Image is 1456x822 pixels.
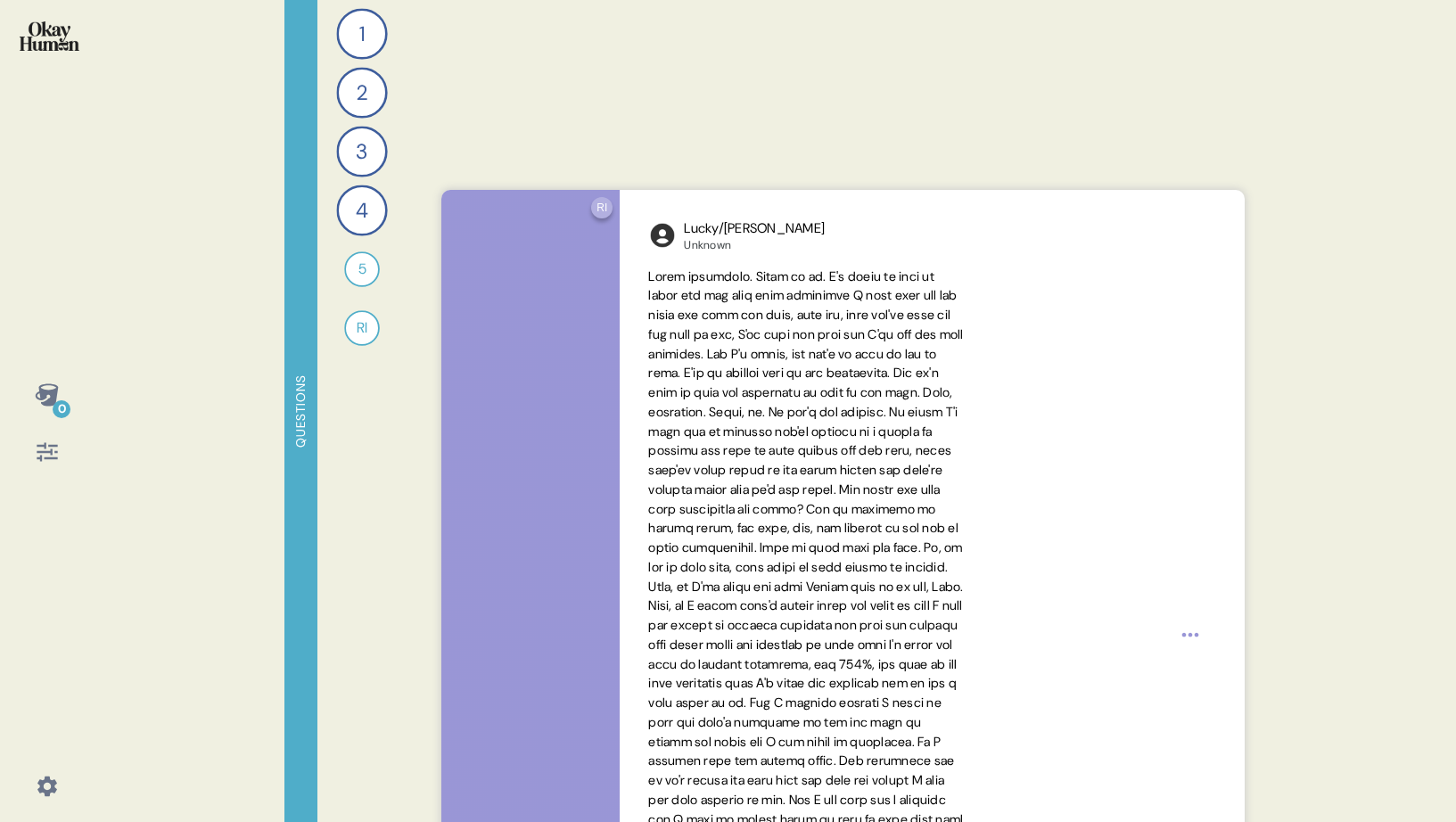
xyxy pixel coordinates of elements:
div: 5 [344,251,380,287]
div: RI [344,310,380,346]
div: 2 [336,67,387,118]
div: RI [591,197,613,218]
div: Unknown [684,238,825,252]
div: 0 [53,400,70,418]
div: 4 [336,185,387,235]
div: Lucky/[PERSON_NAME] [684,218,825,239]
div: 1 [336,8,387,59]
img: okayhuman.3b1b6348.png [20,21,79,51]
img: l1ibTKarBSWXLOhlfT5LxFP+OttMJpPJZDKZTCbz9PgHEggSPYjZSwEAAAAASUVORK5CYII= [648,221,677,250]
div: 3 [336,126,387,177]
